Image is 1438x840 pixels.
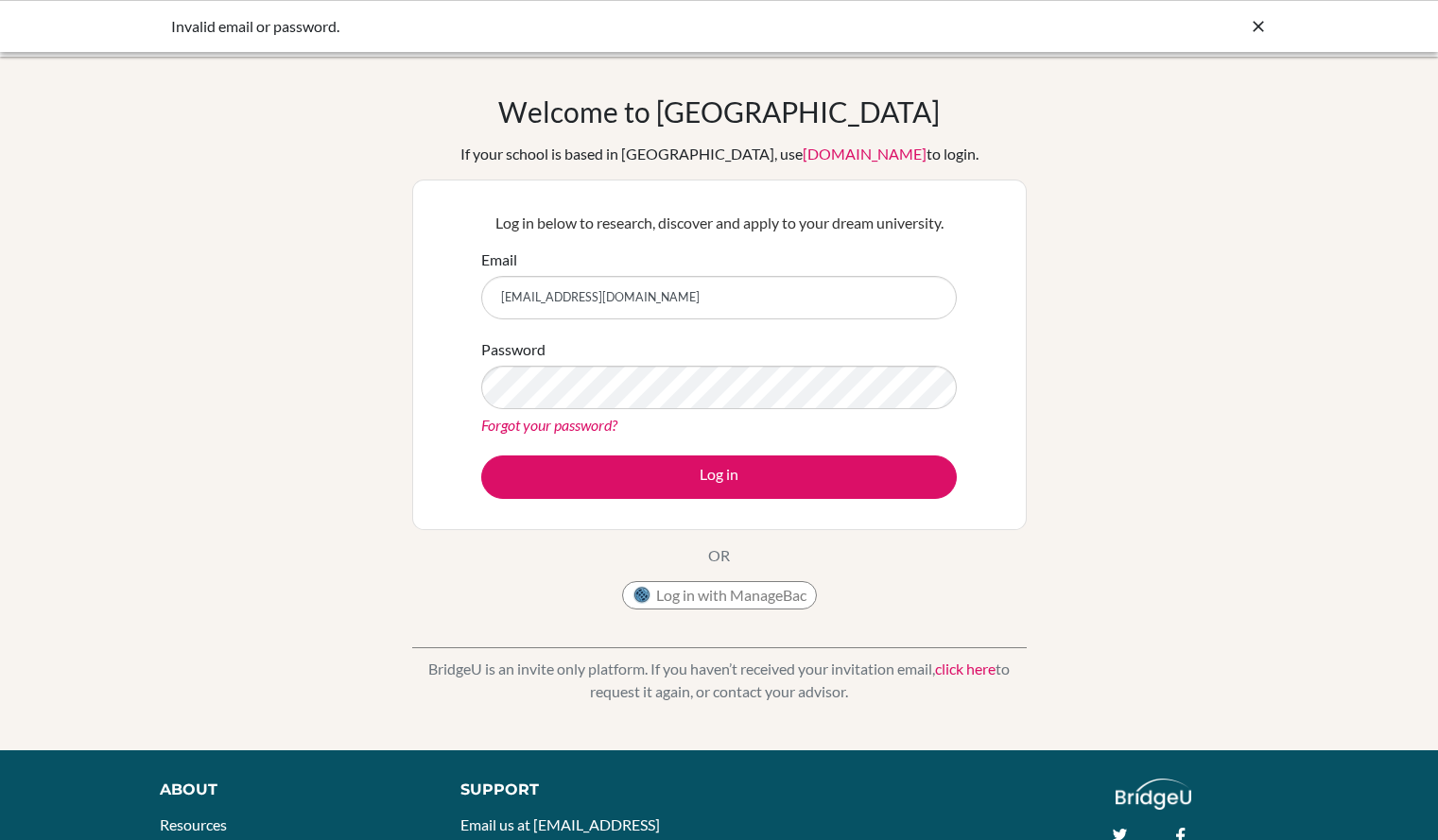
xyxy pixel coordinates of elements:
p: BridgeU is an invite only platform. If you haven’t received your invitation email, to request it ... [412,658,1027,703]
h1: Welcome to [GEOGRAPHIC_DATA] [498,94,940,129]
p: Log in below to research, discover and apply to your dream university. [481,212,957,234]
a: click here [935,660,996,677]
a: Resources [160,815,227,833]
button: Log in [481,455,957,499]
div: If your school is based in [GEOGRAPHIC_DATA], use to login. [460,143,979,165]
p: OR [708,544,730,567]
div: Support [460,779,699,801]
img: logo_white@2x-f4f0deed5e89b7ecb1c2cc34c3e3d731f90f0f143d5ea2071677605dd97b5244.png [1116,779,1192,810]
div: About [160,779,418,801]
label: Email [481,249,517,271]
label: Password [481,338,546,361]
a: Forgot your password? [481,416,617,434]
div: Invalid email or password. [171,15,984,38]
button: Log in with ManageBac [622,581,817,609]
a: [DOMAIN_NAME] [803,145,927,163]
